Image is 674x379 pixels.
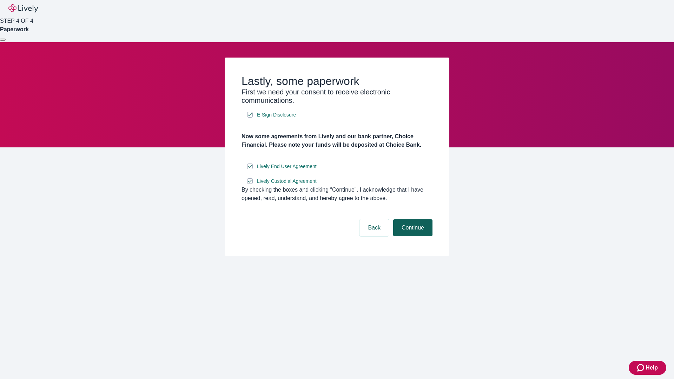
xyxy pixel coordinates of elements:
span: Lively Custodial Agreement [257,178,317,185]
button: Continue [393,219,432,236]
h2: Lastly, some paperwork [242,74,432,88]
a: e-sign disclosure document [256,162,318,171]
button: Zendesk support iconHelp [629,361,666,375]
div: By checking the boxes and clicking “Continue", I acknowledge that I have opened, read, understand... [242,186,432,202]
h3: First we need your consent to receive electronic communications. [242,88,432,105]
h4: Now some agreements from Lively and our bank partner, Choice Financial. Please note your funds wi... [242,132,432,149]
span: Help [646,364,658,372]
button: Back [359,219,389,236]
svg: Zendesk support icon [637,364,646,372]
a: e-sign disclosure document [256,177,318,186]
img: Lively [8,4,38,13]
a: e-sign disclosure document [256,111,297,119]
span: Lively End User Agreement [257,163,317,170]
span: E-Sign Disclosure [257,111,296,119]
